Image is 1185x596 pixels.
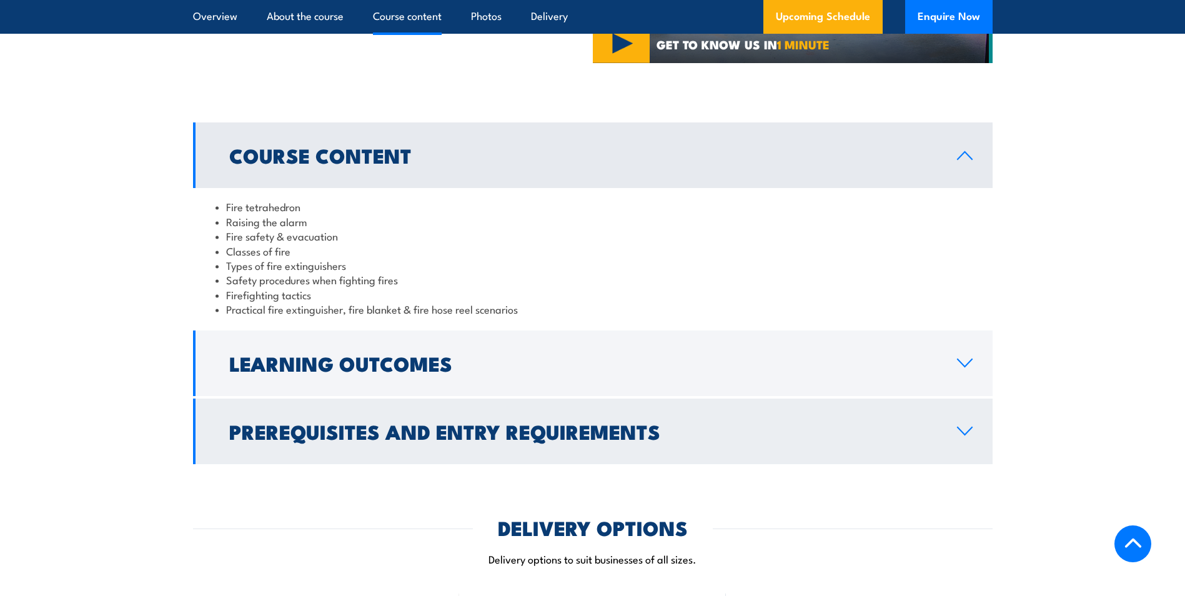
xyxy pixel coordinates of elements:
strong: 1 MINUTE [777,35,830,53]
a: Prerequisites and Entry Requirements [193,399,993,464]
h2: DELIVERY OPTIONS [498,519,688,536]
li: Safety procedures when fighting fires [216,272,970,287]
h2: Course Content [229,146,937,164]
li: Fire safety & evacuation [216,229,970,243]
li: Firefighting tactics [216,287,970,302]
h2: Prerequisites and Entry Requirements [229,422,937,440]
a: Learning Outcomes [193,330,993,396]
a: Course Content [193,122,993,188]
li: Types of fire extinguishers [216,258,970,272]
li: Classes of fire [216,244,970,258]
li: Raising the alarm [216,214,970,229]
li: Practical fire extinguisher, fire blanket & fire hose reel scenarios [216,302,970,316]
li: Fire tetrahedron [216,199,970,214]
p: Delivery options to suit businesses of all sizes. [193,552,993,566]
h2: Learning Outcomes [229,354,937,372]
span: GET TO KNOW US IN [657,39,830,50]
